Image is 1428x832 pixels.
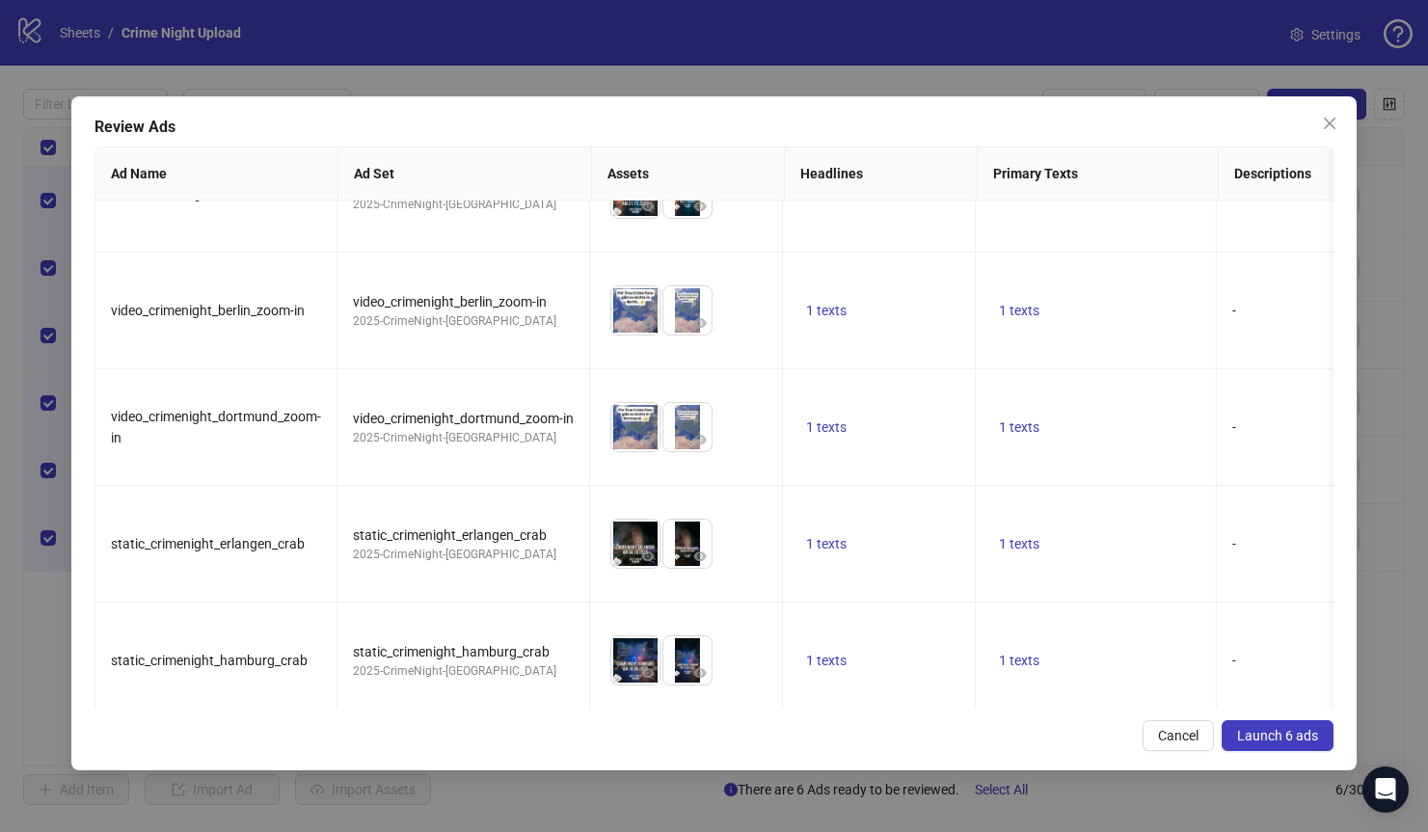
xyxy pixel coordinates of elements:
[1232,419,1236,435] span: -
[693,200,707,213] span: eye
[693,666,707,680] span: eye
[693,316,707,330] span: eye
[798,299,854,322] button: 1 texts
[688,195,712,218] button: Preview
[641,433,655,446] span: eye
[353,312,574,331] div: 2025-CrimeNight-[GEOGRAPHIC_DATA]
[111,536,305,551] span: static_crimenight_erlangen_crab
[806,536,847,551] span: 1 texts
[1314,108,1345,139] button: Close
[641,666,655,680] span: eye
[636,428,660,451] button: Preview
[978,148,1219,201] th: Primary Texts
[1143,720,1214,751] button: Cancel
[636,311,660,335] button: Preview
[806,419,847,435] span: 1 texts
[94,116,1334,139] div: Review Ads
[353,429,574,447] div: 2025-CrimeNight-[GEOGRAPHIC_DATA]
[663,636,712,684] img: Asset 2
[641,316,655,330] span: eye
[353,408,574,429] div: video_crimenight_dortmund_zoom-in
[798,532,854,555] button: 1 texts
[1322,116,1337,131] span: close
[353,291,574,312] div: video_crimenight_berlin_zoom-in
[1158,728,1199,743] span: Cancel
[688,545,712,568] button: Preview
[636,661,660,684] button: Preview
[592,148,785,201] th: Assets
[641,200,655,213] span: eye
[353,662,574,681] div: 2025-CrimeNight-[GEOGRAPHIC_DATA]
[353,641,574,662] div: static_crimenight_hamburg_crab
[688,311,712,335] button: Preview
[636,195,660,218] button: Preview
[999,653,1039,668] span: 1 texts
[663,520,712,568] img: Asset 2
[611,520,660,568] img: Asset 1
[353,524,574,546] div: static_crimenight_erlangen_crab
[641,550,655,563] span: eye
[991,299,1047,322] button: 1 texts
[798,649,854,672] button: 1 texts
[806,653,847,668] span: 1 texts
[999,303,1039,318] span: 1 texts
[1232,303,1236,318] span: -
[111,303,305,318] span: video_crimenight_berlin_zoom-in
[999,419,1039,435] span: 1 texts
[991,532,1047,555] button: 1 texts
[991,649,1047,672] button: 1 texts
[338,148,592,201] th: Ad Set
[111,653,308,668] span: static_crimenight_hamburg_crab
[611,636,660,684] img: Asset 1
[991,416,1047,439] button: 1 texts
[353,546,574,564] div: 2025-CrimeNight-[GEOGRAPHIC_DATA]
[999,536,1039,551] span: 1 texts
[785,148,978,201] th: Headlines
[636,545,660,568] button: Preview
[95,148,338,201] th: Ad Name
[1237,728,1318,743] span: Launch 6 ads
[663,286,712,335] img: Asset 2
[611,286,660,335] img: Asset 1
[1232,653,1236,668] span: -
[688,661,712,684] button: Preview
[353,196,574,214] div: 2025-CrimeNight-[GEOGRAPHIC_DATA]
[663,403,712,451] img: Asset 2
[1362,766,1409,813] div: Open Intercom Messenger
[798,416,854,439] button: 1 texts
[1232,536,1236,551] span: -
[1222,720,1334,751] button: Launch 6 ads
[111,409,321,445] span: video_crimenight_dortmund_zoom-in
[693,550,707,563] span: eye
[688,428,712,451] button: Preview
[611,403,660,451] img: Asset 1
[806,303,847,318] span: 1 texts
[693,433,707,446] span: eye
